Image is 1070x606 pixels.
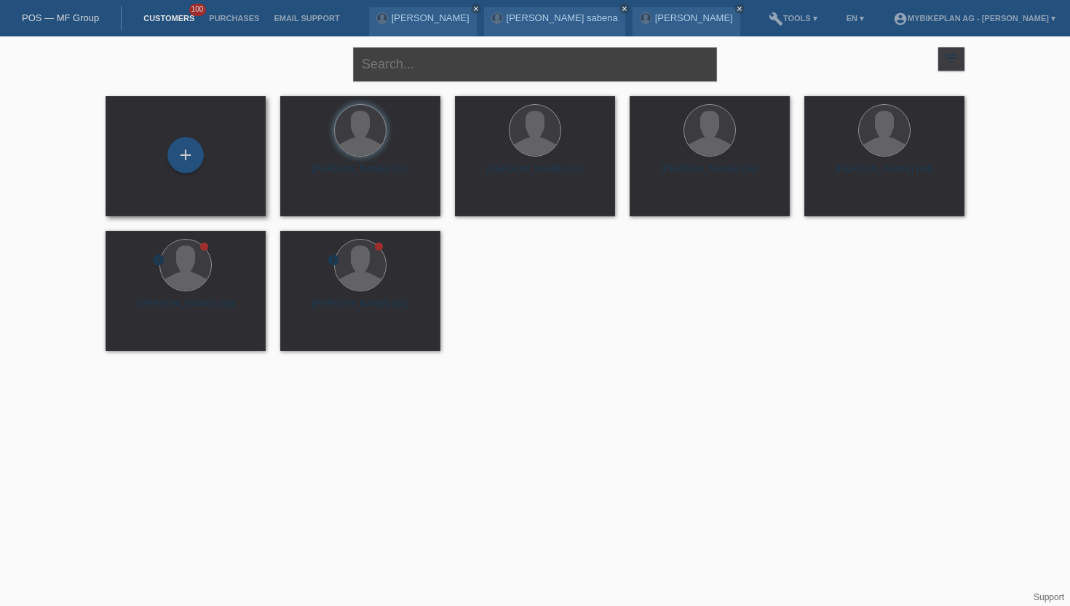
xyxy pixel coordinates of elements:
[769,12,783,26] i: build
[886,14,1063,23] a: account_circleMybikeplan AG - [PERSON_NAME] ▾
[655,12,733,23] a: [PERSON_NAME]
[22,12,99,23] a: POS — MF Group
[507,12,618,23] a: [PERSON_NAME] sabena
[152,253,165,267] i: error
[117,298,254,321] div: [PERSON_NAME] (39)
[292,298,429,321] div: [PERSON_NAME] (44)
[136,14,202,23] a: Customers
[621,5,628,12] i: close
[168,143,203,168] div: Add customer
[736,5,743,12] i: close
[189,4,207,16] span: 100
[472,5,480,12] i: close
[353,47,717,82] input: Search...
[893,12,908,26] i: account_circle
[692,55,710,73] i: close
[816,163,953,186] div: [PERSON_NAME] (44)
[467,163,603,186] div: [PERSON_NAME] (44)
[1034,592,1064,602] a: Support
[619,4,630,14] a: close
[292,163,429,186] div: [PERSON_NAME] (54)
[152,253,165,269] div: unconfirmed, pending
[327,253,340,269] div: unconfirmed, pending
[202,14,266,23] a: Purchases
[327,253,340,267] i: error
[943,50,959,66] i: filter_list
[734,4,745,14] a: close
[266,14,346,23] a: Email Support
[471,4,481,14] a: close
[839,14,871,23] a: EN ▾
[392,12,469,23] a: [PERSON_NAME]
[641,163,778,186] div: [PERSON_NAME] (38)
[761,14,825,23] a: buildTools ▾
